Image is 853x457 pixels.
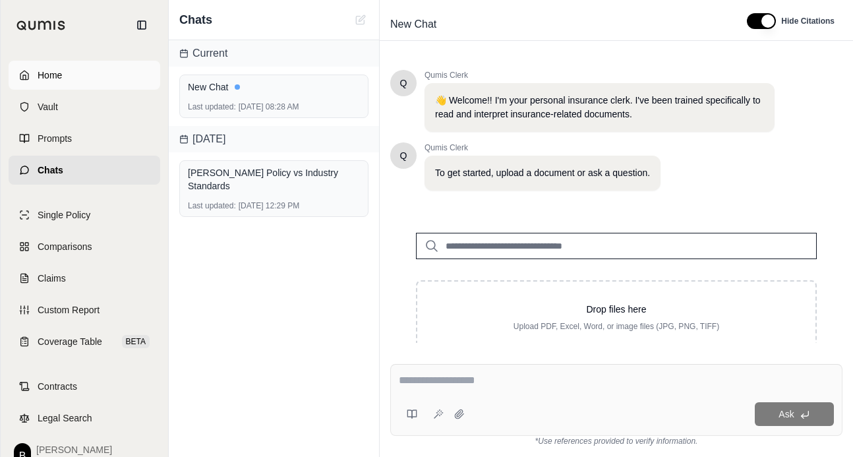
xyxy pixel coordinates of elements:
span: Chats [38,164,63,177]
span: BETA [122,335,150,348]
span: Last updated: [188,102,236,112]
div: [PERSON_NAME] Policy vs Industry Standards [188,166,360,193]
a: Claims [9,264,160,293]
span: Prompts [38,132,72,145]
span: Qumis Clerk [425,142,661,153]
span: Contracts [38,380,77,393]
span: Hello [400,149,407,162]
span: Comparisons [38,240,92,253]
span: [PERSON_NAME] [36,443,155,456]
a: Single Policy [9,200,160,229]
span: Claims [38,272,66,285]
span: Last updated: [188,200,236,211]
span: Single Policy [38,208,90,222]
p: 👋 Welcome!! I'm your personal insurance clerk. I've been trained specifically to read and interpr... [435,94,764,121]
span: Hide Citations [781,16,835,26]
span: Ask [779,409,794,419]
span: Coverage Table [38,335,102,348]
div: [DATE] [169,126,379,152]
a: Vault [9,92,160,121]
a: Chats [9,156,160,185]
button: Collapse sidebar [131,15,152,36]
span: Qumis Clerk [425,70,775,80]
p: Drop files here [438,303,794,316]
a: Custom Report [9,295,160,324]
div: Current [169,40,379,67]
div: New Chat [188,80,360,94]
span: Legal Search [38,411,92,425]
a: Legal Search [9,404,160,433]
button: Ask [755,402,834,426]
div: *Use references provided to verify information. [390,436,842,446]
span: Chats [179,11,212,29]
p: Upload PDF, Excel, Word, or image files (JPG, PNG, TIFF) [438,321,794,332]
span: Hello [400,76,407,90]
a: Contracts [9,372,160,401]
img: Qumis Logo [16,20,66,30]
div: [DATE] 12:29 PM [188,200,360,211]
p: To get started, upload a document or ask a question. [435,166,650,180]
button: New Chat [353,12,368,28]
div: Edit Title [385,14,731,35]
span: New Chat [385,14,442,35]
div: [DATE] 08:28 AM [188,102,360,112]
span: Home [38,69,62,82]
span: Vault [38,100,58,113]
span: Custom Report [38,303,100,317]
a: Comparisons [9,232,160,261]
a: Coverage TableBETA [9,327,160,356]
a: Home [9,61,160,90]
a: Prompts [9,124,160,153]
